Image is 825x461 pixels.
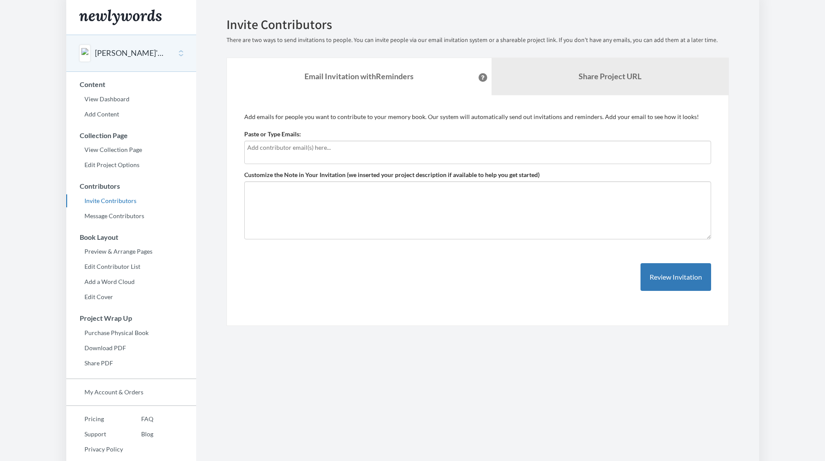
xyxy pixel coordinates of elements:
[66,342,196,355] a: Download PDF
[641,263,711,291] button: Review Invitation
[66,386,196,399] a: My Account & Orders
[66,428,123,441] a: Support
[226,17,729,32] h2: Invite Contributors
[66,326,196,339] a: Purchase Physical Book
[79,10,162,25] img: Newlywords logo
[247,143,708,152] input: Add contributor email(s) here...
[123,428,153,441] a: Blog
[66,108,196,121] a: Add Content
[244,130,301,139] label: Paste or Type Emails:
[95,48,165,59] button: [PERSON_NAME]'s 60th Birthday
[67,81,196,88] h3: Content
[67,233,196,241] h3: Book Layout
[66,275,196,288] a: Add a Word Cloud
[66,260,196,273] a: Edit Contributor List
[123,413,153,426] a: FAQ
[66,93,196,106] a: View Dashboard
[66,290,196,303] a: Edit Cover
[226,36,729,45] p: There are two ways to send invitations to people. You can invite people via our email invitation ...
[66,357,196,370] a: Share PDF
[66,413,123,426] a: Pricing
[244,171,540,179] label: Customize the Note in Your Invitation (we inserted your project description if available to help ...
[67,314,196,322] h3: Project Wrap Up
[66,143,196,156] a: View Collection Page
[66,245,196,258] a: Preview & Arrange Pages
[67,132,196,139] h3: Collection Page
[304,71,414,81] strong: Email Invitation with Reminders
[66,210,196,222] a: Message Contributors
[67,182,196,190] h3: Contributors
[244,113,711,121] p: Add emails for people you want to contribute to your memory book. Our system will automatically s...
[66,158,196,171] a: Edit Project Options
[66,443,123,456] a: Privacy Policy
[66,194,196,207] a: Invite Contributors
[579,71,641,81] b: Share Project URL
